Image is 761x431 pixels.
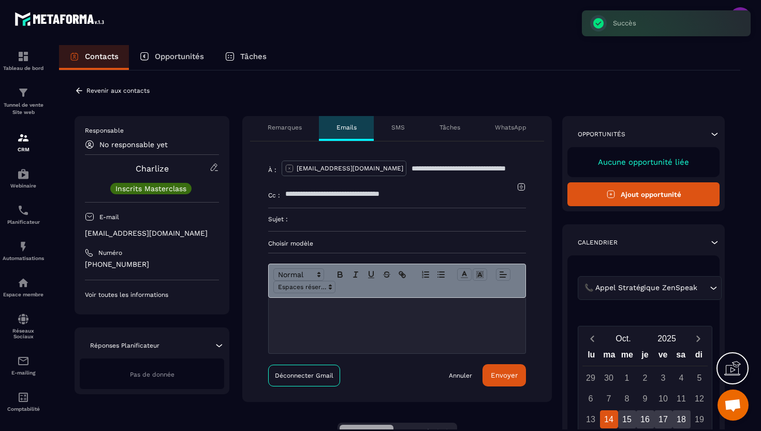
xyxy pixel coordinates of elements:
[85,260,219,269] p: [PHONE_NUMBER]
[449,371,472,380] a: Annuler
[689,332,708,346] button: Next month
[268,215,288,223] p: Sujet :
[3,65,44,71] p: Tableau de bord
[618,348,636,366] div: me
[578,238,618,247] p: Calendrier
[336,123,357,132] p: Emails
[699,282,707,294] input: Search for option
[618,369,636,387] div: 1
[582,332,602,346] button: Previous month
[85,228,219,238] p: [EMAIL_ADDRESS][DOMAIN_NAME]
[268,239,526,248] p: Choisir modèle
[90,341,159,350] p: Réponses Planificateur
[582,369,600,387] div: 29
[618,390,636,408] div: 8
[268,123,302,132] p: Remarques
[636,348,654,366] div: je
[578,276,722,300] div: Search for option
[115,185,186,192] p: Inscrits Masterclass
[17,87,30,99] img: formation
[690,348,708,366] div: di
[482,364,526,386] button: Envoyer
[601,348,619,366] div: ma
[3,370,44,376] p: E-mailing
[578,157,709,167] p: Aucune opportunité liée
[3,79,44,124] a: formationformationTunnel de vente Site web
[3,269,44,305] a: automationsautomationsEspace membre
[86,87,150,94] p: Revenir aux contacts
[99,140,168,149] p: No responsable yet
[672,390,691,408] div: 11
[155,52,204,61] p: Opportunités
[3,383,44,420] a: accountantaccountantComptabilité
[3,406,44,412] p: Comptabilité
[3,328,44,339] p: Réseaux Sociaux
[17,277,30,289] img: automations
[654,390,672,408] div: 10
[582,282,699,294] span: 📞 Appel Stratégique ZenSpeak
[17,204,30,217] img: scheduler
[582,348,601,366] div: lu
[691,369,709,387] div: 5
[654,410,672,428] div: 17
[691,390,709,408] div: 12
[645,329,689,348] button: Open years overlay
[3,347,44,383] a: emailemailE-mailing
[3,255,44,261] p: Automatisations
[600,390,618,408] div: 7
[600,410,618,428] div: 14
[297,164,403,173] p: [EMAIL_ADDRESS][DOMAIN_NAME]
[268,365,340,386] a: Déconnecter Gmail
[85,126,219,135] p: Responsable
[672,369,691,387] div: 4
[3,124,44,160] a: formationformationCRM
[99,213,119,221] p: E-mail
[391,123,405,132] p: SMS
[440,123,460,132] p: Tâches
[17,50,30,63] img: formation
[3,102,44,116] p: Tunnel de vente Site web
[17,313,30,325] img: social-network
[578,130,625,138] p: Opportunités
[3,147,44,152] p: CRM
[130,371,174,378] span: Pas de donnée
[136,164,169,174] a: Charlize
[85,291,219,299] p: Voir toutes les informations
[602,329,645,348] button: Open months overlay
[3,305,44,347] a: social-networksocial-networkRéseaux Sociaux
[672,410,691,428] div: 18
[59,45,129,70] a: Contacts
[654,348,672,366] div: ve
[582,410,600,428] div: 13
[17,132,30,144] img: formation
[636,410,654,428] div: 16
[17,240,30,253] img: automations
[636,390,654,408] div: 9
[3,42,44,79] a: formationformationTableau de bord
[3,219,44,225] p: Planificateur
[3,160,44,196] a: automationsautomationsWebinaire
[214,45,277,70] a: Tâches
[600,369,618,387] div: 30
[268,191,280,199] p: Cc :
[14,9,108,28] img: logo
[3,183,44,189] p: Webinaire
[268,166,276,174] p: À :
[672,348,690,366] div: sa
[691,410,709,428] div: 19
[618,410,636,428] div: 15
[17,391,30,404] img: accountant
[17,168,30,180] img: automations
[567,182,720,206] button: Ajout opportunité
[129,45,214,70] a: Opportunités
[17,355,30,367] img: email
[636,369,654,387] div: 2
[3,292,44,297] p: Espace membre
[85,52,119,61] p: Contacts
[3,196,44,233] a: schedulerschedulerPlanificateur
[495,123,526,132] p: WhatsApp
[240,52,267,61] p: Tâches
[98,249,122,257] p: Numéro
[718,390,749,421] div: Ouvrir le chat
[582,390,600,408] div: 6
